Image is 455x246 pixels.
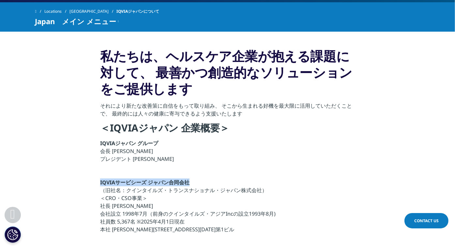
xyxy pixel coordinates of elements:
strong: IQVIAジャパン グループ [100,140,158,147]
h4: ＜IQVIAジャパン 企業概要＞ [100,121,355,139]
strong: IQVIAサービシーズ ジャパン合同会社 [100,179,190,186]
span: Contact Us [414,218,439,223]
span: IQVIAジャパンについて [116,6,159,17]
button: Cookie 設定 [5,226,21,243]
p: それにより新たな改善策に自信をもって取り組み、 そこから生まれる好機を最大限に活用していただくことで、 最終的には人々の健康に寄与できるよう支援いたします [100,102,355,121]
a: Locations [44,6,69,17]
a: Contact Us [404,213,448,228]
a: [GEOGRAPHIC_DATA] [69,6,116,17]
p: 会長 [PERSON_NAME] プレジデント [PERSON_NAME] [100,139,355,167]
span: Japan メイン メニュー [35,17,116,25]
p: （旧社名：クインタイルズ・トランスナショナル・ジャパン株式会社） ＜CRO・CSO事業＞ 社長 [PERSON_NAME] 会社設立 1998年7月（前身のクインタイルズ・アジアIncの設立19... [100,178,355,237]
h3: 私たちは、ヘルスケア企業が抱える課題に対して、 最善かつ創造的なソリューションをご提供します [100,48,355,102]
